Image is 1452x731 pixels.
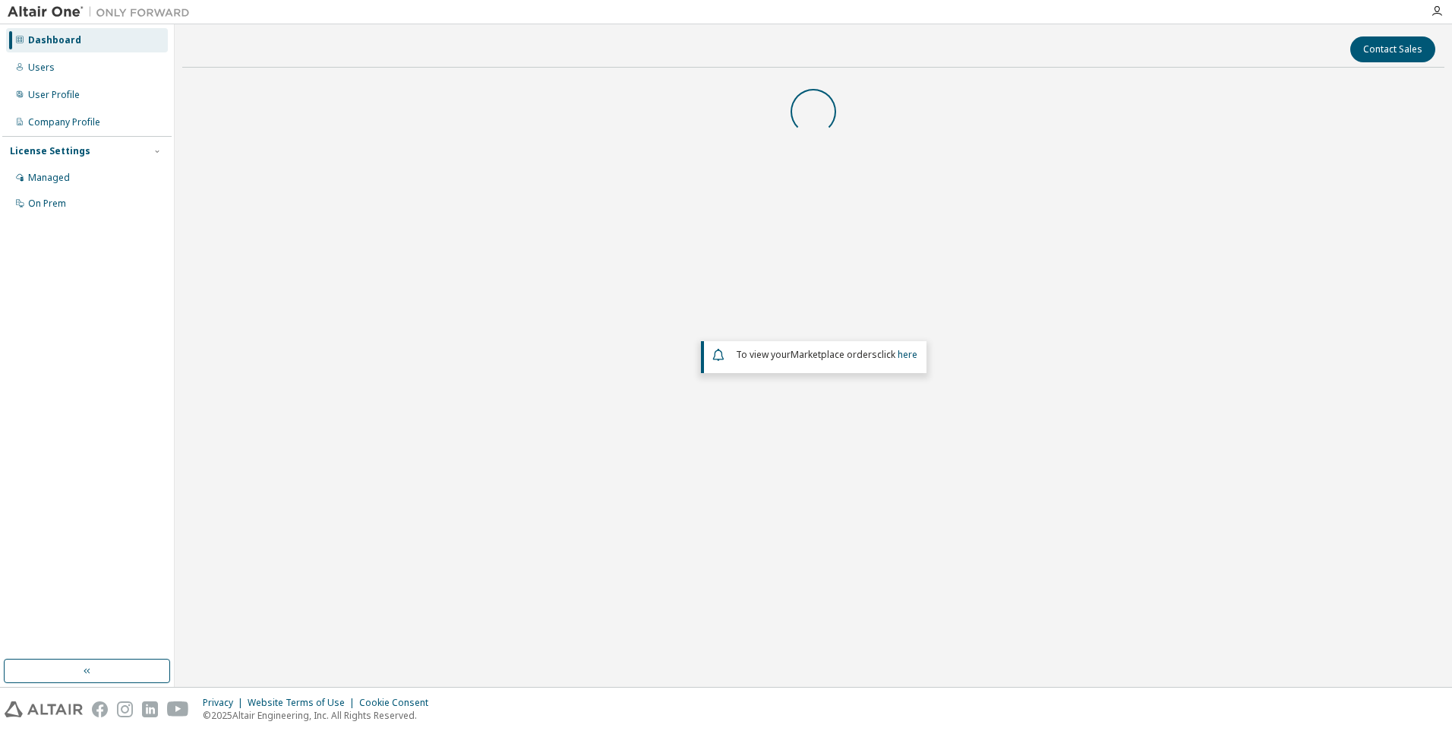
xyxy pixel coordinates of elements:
[28,198,66,210] div: On Prem
[28,34,81,46] div: Dashboard
[203,697,248,709] div: Privacy
[142,701,158,717] img: linkedin.svg
[167,701,189,717] img: youtube.svg
[898,348,917,361] a: here
[92,701,108,717] img: facebook.svg
[10,145,90,157] div: License Settings
[117,701,133,717] img: instagram.svg
[28,89,80,101] div: User Profile
[5,701,83,717] img: altair_logo.svg
[28,172,70,184] div: Managed
[1350,36,1435,62] button: Contact Sales
[791,348,877,361] em: Marketplace orders
[736,348,917,361] span: To view your click
[8,5,197,20] img: Altair One
[203,709,437,722] p: © 2025 Altair Engineering, Inc. All Rights Reserved.
[359,697,437,709] div: Cookie Consent
[248,697,359,709] div: Website Terms of Use
[28,62,55,74] div: Users
[28,116,100,128] div: Company Profile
